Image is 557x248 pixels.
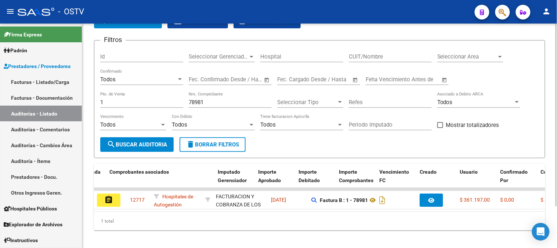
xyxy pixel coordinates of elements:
[219,76,255,83] input: End date
[107,140,116,149] mat-icon: search
[100,137,174,152] button: Buscar Auditoria
[189,53,248,60] span: Seleccionar Gerenciador
[4,46,27,54] span: Padrón
[94,212,545,230] div: 1 total
[441,76,449,84] button: Open calendar
[186,140,195,149] mat-icon: delete
[377,194,387,206] i: Descargar documento
[379,169,409,183] span: Vencimiento FC
[6,7,15,16] mat-icon: menu
[154,194,193,208] span: Hospitales de Autogestión
[100,76,116,83] span: Todos
[532,223,550,241] div: Open Intercom Messenger
[500,169,528,183] span: Confirmado Por
[320,197,368,203] strong: Factura B : 1 - 78981
[446,121,499,130] span: Mostrar totalizadores
[218,169,247,183] span: Imputado Gerenciador
[296,164,336,196] datatable-header-cell: Importe Debitado
[258,169,281,183] span: Importe Aprobado
[130,197,145,203] span: 12717
[460,169,478,175] span: Usuario
[4,31,42,39] span: Firma Express
[263,76,271,84] button: Open calendar
[100,35,126,45] h3: Filtros
[4,236,38,244] span: Instructivos
[336,164,376,196] datatable-header-cell: Importe Comprobantes
[216,192,265,208] div: - 30715497456
[215,164,255,196] datatable-header-cell: Imputado Gerenciador
[437,53,497,60] span: Seleccionar Area
[255,164,296,196] datatable-header-cell: Importe Aprobado
[500,197,514,203] span: $ 0,00
[216,192,265,226] div: FACTURACION Y COBRANZA DE LOS EFECTORES PUBLICOS S.E.
[460,197,490,203] span: $ 361.197,00
[173,18,222,25] span: Exportar CSV
[100,18,156,25] span: Crear Auditoría
[457,164,498,196] datatable-header-cell: Usuario
[180,137,246,152] button: Borrar Filtros
[186,141,239,148] span: Borrar Filtros
[109,169,169,175] span: Comprobantes asociados
[271,197,286,203] span: [DATE]
[100,121,116,128] span: Todos
[277,99,337,106] span: Seleccionar Tipo
[339,169,373,183] span: Importe Comprobantes
[417,164,457,196] datatable-header-cell: Creado
[58,4,84,20] span: - OSTV
[4,220,62,228] span: Explorador de Archivos
[498,164,538,196] datatable-header-cell: Confirmado Por
[189,76,213,83] input: Start date
[104,195,113,204] mat-icon: assignment
[107,141,167,148] span: Buscar Auditoria
[376,164,417,196] datatable-header-cell: Vencimiento FC
[308,76,343,83] input: End date
[106,164,215,196] datatable-header-cell: Comprobantes asociados
[420,169,437,175] span: Creado
[172,121,187,128] span: Todos
[260,121,276,128] span: Todos
[542,7,551,16] mat-icon: person
[351,76,360,84] button: Open calendar
[4,205,57,213] span: Hospitales Públicos
[437,99,453,106] span: Todos
[299,169,320,183] span: Importe Debitado
[4,62,70,70] span: Prestadores / Proveedores
[277,76,301,83] input: Start date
